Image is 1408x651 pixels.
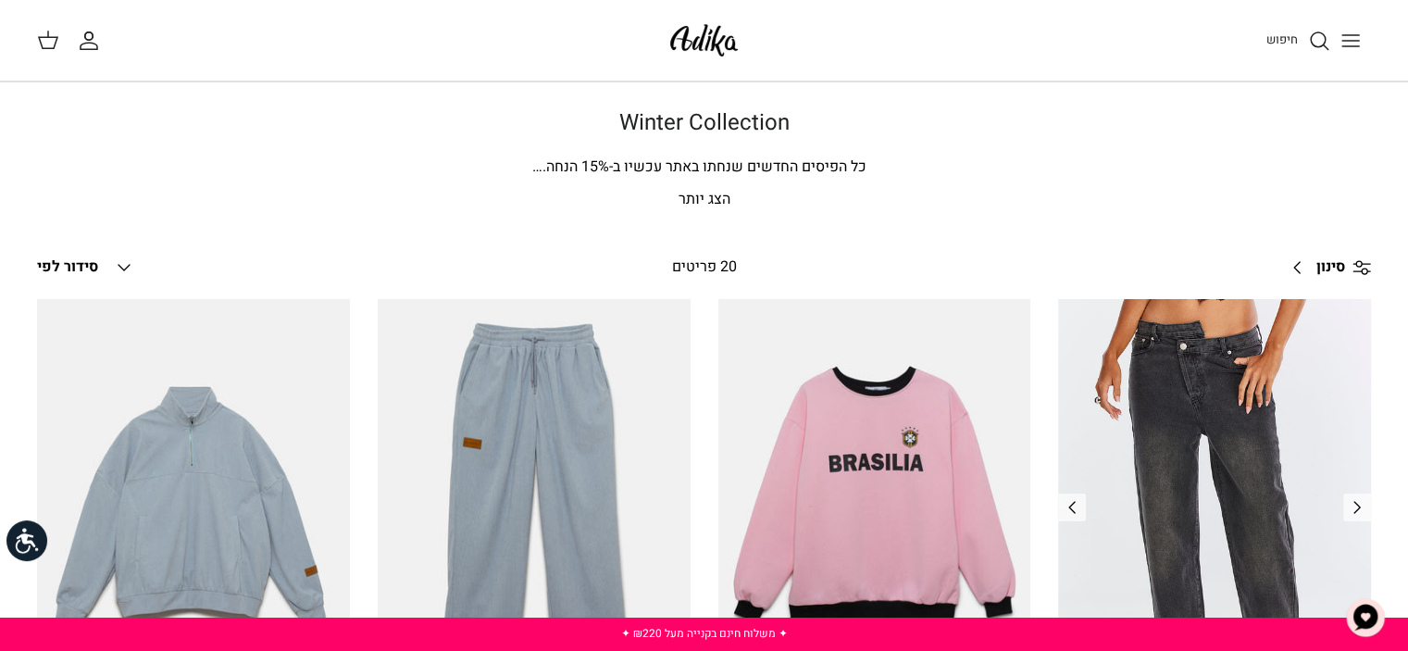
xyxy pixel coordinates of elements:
button: סידור לפי [37,247,135,288]
a: סינון [1279,245,1371,290]
a: חיפוש [1266,30,1330,52]
img: Adika IL [665,19,743,62]
span: סידור לפי [37,256,98,278]
a: ✦ משלוח חינם בקנייה מעל ₪220 ✦ [620,625,787,642]
div: 20 פריטים [544,256,863,280]
span: 15 [581,156,598,178]
span: סינון [1316,256,1345,280]
p: הצג יותר [56,188,1352,212]
a: Previous [1343,494,1371,521]
h1: Winter Collection [56,110,1352,137]
button: Toggle menu [1330,20,1371,61]
span: כל הפיסים החדשים שנחתו באתר עכשיו ב- [609,156,866,178]
span: % הנחה. [532,156,609,178]
button: צ'אט [1338,590,1393,645]
span: חיפוש [1266,31,1298,48]
a: החשבון שלי [78,30,107,52]
a: Previous [1058,494,1086,521]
